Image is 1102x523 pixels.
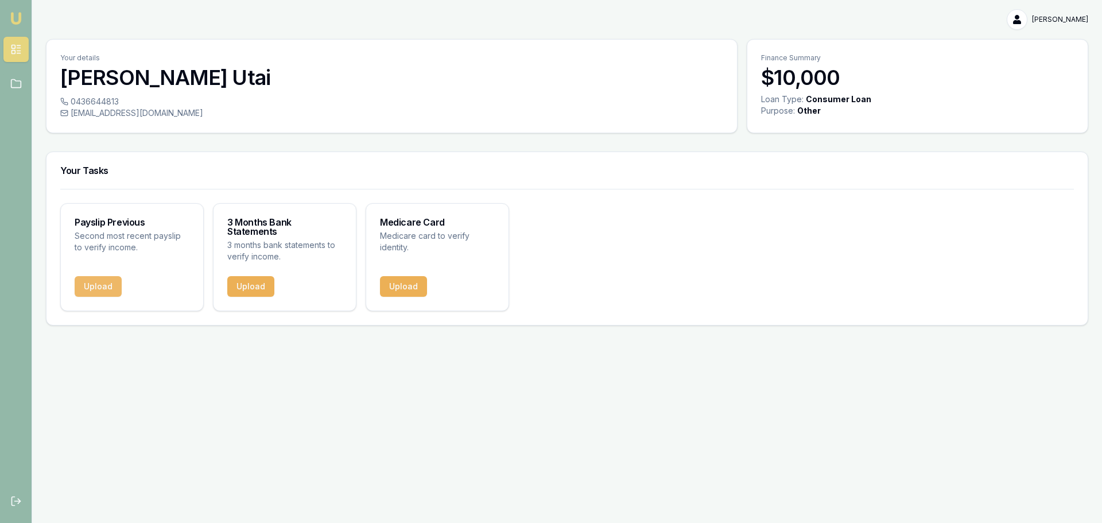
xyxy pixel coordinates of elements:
span: [EMAIL_ADDRESS][DOMAIN_NAME] [71,107,203,119]
h3: Medicare Card [380,218,495,227]
h3: 3 Months Bank Statements [227,218,342,236]
button: Upload [227,276,274,297]
p: Finance Summary [761,53,1074,63]
div: Loan Type: [761,94,804,105]
button: Upload [380,276,427,297]
div: Other [797,105,821,117]
h3: $10,000 [761,66,1074,89]
div: Consumer Loan [806,94,871,105]
p: Second most recent payslip to verify income. [75,230,189,253]
h3: Payslip Previous [75,218,189,227]
h3: Your Tasks [60,166,1074,175]
div: Purpose: [761,105,795,117]
h3: [PERSON_NAME] Utai [60,66,723,89]
p: 3 months bank statements to verify income. [227,239,342,262]
span: [PERSON_NAME] [1032,15,1088,24]
p: Your details [60,53,723,63]
img: emu-icon-u.png [9,11,23,25]
p: Medicare card to verify identity. [380,230,495,253]
span: 0436644813 [71,96,119,107]
button: Upload [75,276,122,297]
